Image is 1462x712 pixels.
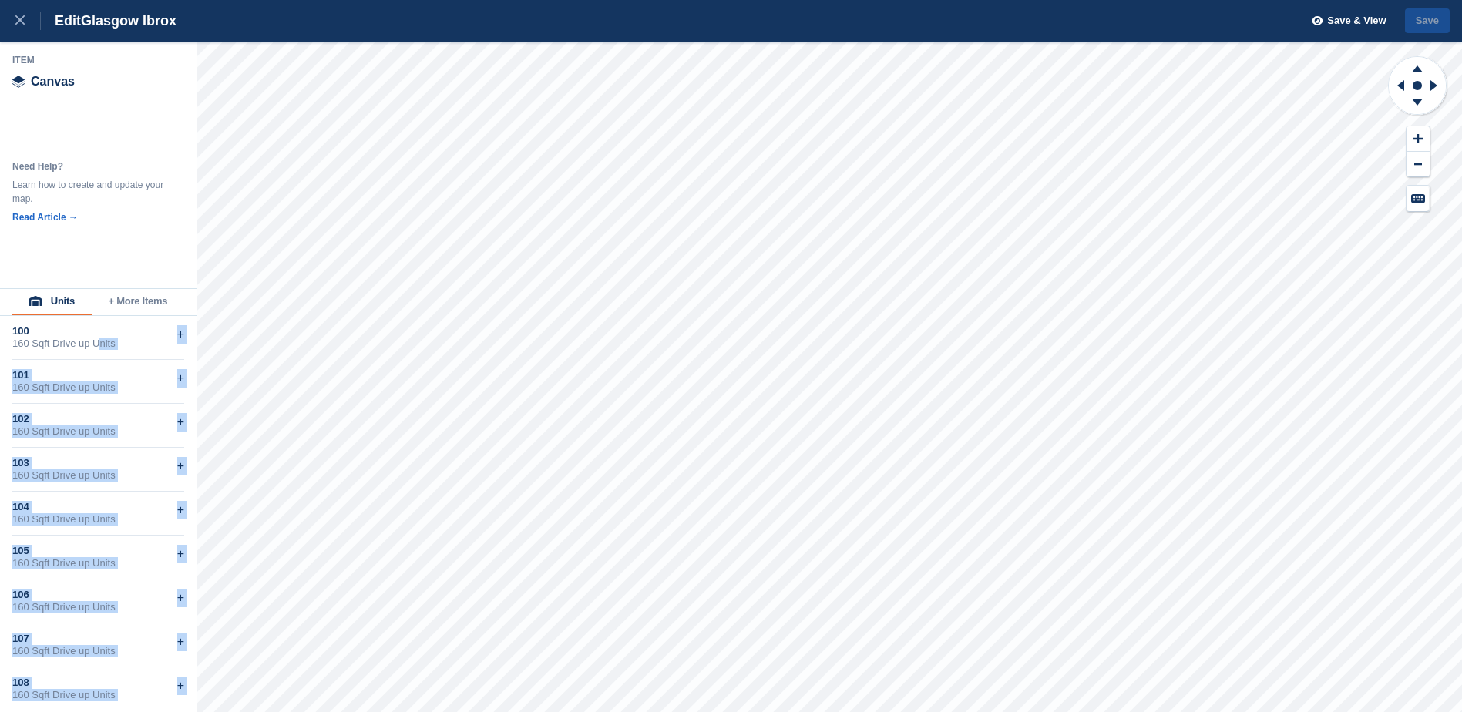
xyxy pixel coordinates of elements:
div: 101160 Sqft Drive up Units+ [12,360,184,404]
div: 103 [12,457,184,469]
button: Zoom In [1407,126,1430,152]
div: 108160 Sqft Drive up Units+ [12,667,184,711]
div: 100160 Sqft Drive up Units+ [12,316,184,360]
div: 160 Sqft Drive up Units [12,469,184,482]
div: 160 Sqft Drive up Units [12,645,184,657]
div: 160 Sqft Drive up Units [12,689,184,701]
div: 101 [12,369,184,381]
div: 160 Sqft Drive up Units [12,601,184,613]
div: 102 [12,413,184,425]
div: 160 Sqft Drive up Units [12,338,184,350]
button: Zoom Out [1407,152,1430,177]
div: Edit Glasgow Ibrox [41,12,176,30]
button: Save & View [1303,8,1386,34]
div: 160 Sqft Drive up Units [12,513,184,526]
img: canvas-icn.9d1aba5b.svg [12,76,25,88]
div: Learn how to create and update your map. [12,178,166,206]
div: 102160 Sqft Drive up Units+ [12,404,184,448]
span: Save & View [1327,13,1386,29]
div: 108 [12,677,184,689]
div: + [177,413,184,432]
div: + [177,677,184,695]
div: + [177,501,184,519]
div: 107160 Sqft Drive up Units+ [12,623,184,667]
div: 160 Sqft Drive up Units [12,425,184,438]
div: 107 [12,633,184,645]
div: 103160 Sqft Drive up Units+ [12,448,184,492]
div: + [177,457,184,475]
div: 106160 Sqft Drive up Units+ [12,579,184,623]
div: 160 Sqft Drive up Units [12,557,184,569]
div: 104160 Sqft Drive up Units+ [12,492,184,536]
div: 105 [12,545,184,557]
div: 160 Sqft Drive up Units [12,381,184,394]
div: 106 [12,589,184,601]
button: Save [1405,8,1450,34]
div: 105160 Sqft Drive up Units+ [12,536,184,579]
div: + [177,633,184,651]
button: + More Items [92,289,184,315]
div: Need Help? [12,160,166,173]
div: + [177,545,184,563]
div: Item [12,54,185,66]
a: Read Article → [12,212,78,223]
div: + [177,325,184,344]
button: Keyboard Shortcuts [1407,186,1430,211]
span: Canvas [31,76,75,88]
div: + [177,589,184,607]
button: Units [12,289,92,315]
div: + [177,369,184,388]
div: 104 [12,501,184,513]
div: 100 [12,325,184,338]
